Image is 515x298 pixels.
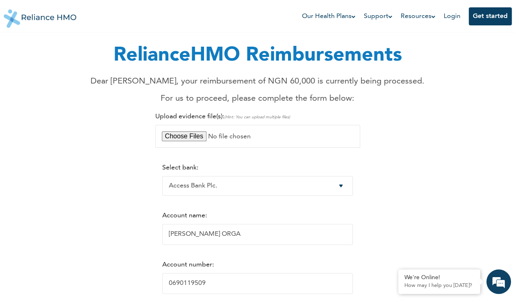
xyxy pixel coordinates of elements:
[48,104,113,187] span: We're online!
[404,274,474,281] div: We're Online!
[4,268,80,274] span: Conversation
[444,13,461,20] a: Login
[91,93,424,105] p: For us to proceed, please complete the form below:
[43,46,138,56] div: Chat with us now
[134,4,154,24] div: Minimize live chat window
[404,282,474,289] p: How may I help you today?
[302,11,356,21] a: Our Health Plans
[162,262,214,268] label: Account number:
[4,3,77,28] img: Reliance HMO's Logo
[15,41,33,61] img: d_794563401_company_1708531726252_794563401
[162,212,207,219] label: Account name:
[80,254,157,279] div: FAQs
[91,41,424,70] h1: RelianceHMO Reimbursements
[364,11,392,21] a: Support
[91,75,424,88] p: Dear [PERSON_NAME], your reimbursement of NGN 60,000 is currently being processed.
[469,7,512,25] button: Get started
[4,225,156,254] textarea: Type your message and hit 'Enter'
[162,165,198,171] label: Select bank:
[401,11,436,21] a: Resources
[224,115,290,119] span: (Hint: You can upload multiple files)
[155,113,290,120] label: Upload evidence file(s):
